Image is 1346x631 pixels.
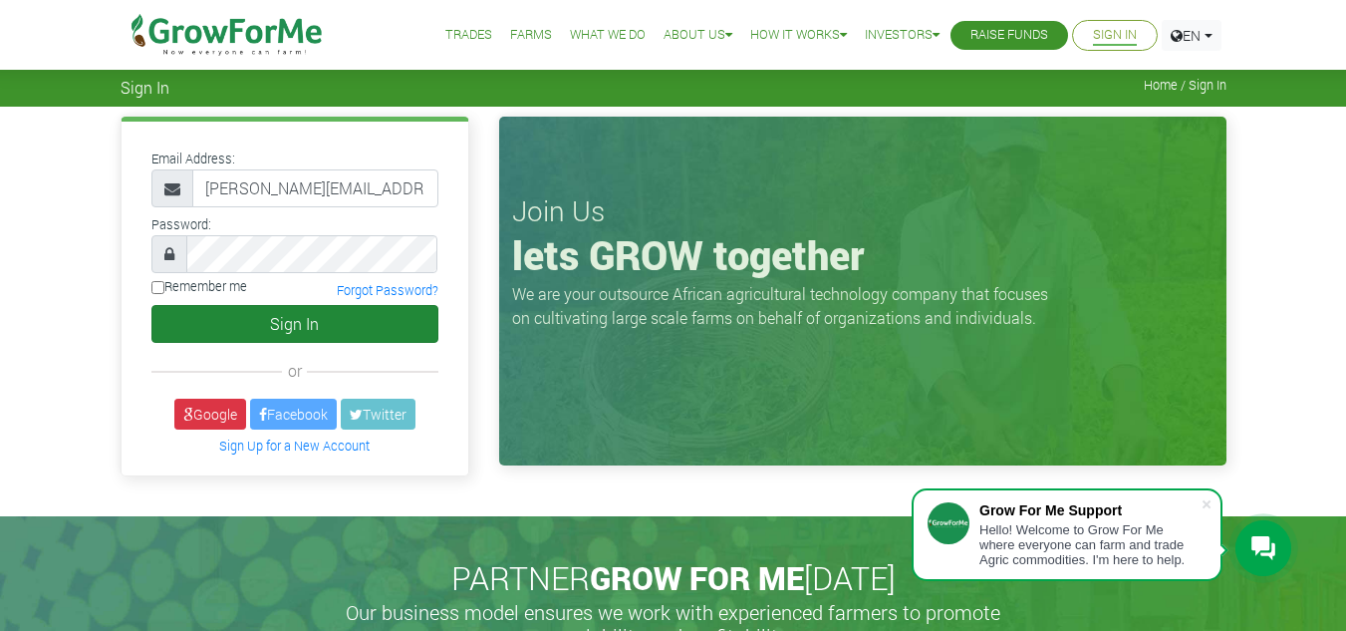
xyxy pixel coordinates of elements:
label: Email Address: [151,150,235,168]
span: GROW FOR ME [590,556,804,599]
div: Grow For Me Support [979,502,1201,518]
a: What We Do [570,25,646,46]
a: Google [174,399,246,430]
span: Sign In [121,78,169,97]
a: Investors [865,25,940,46]
input: Email Address [192,169,438,207]
a: EN [1162,20,1221,51]
h2: PARTNER [DATE] [129,559,1218,597]
a: How it Works [750,25,847,46]
span: Home / Sign In [1144,78,1226,93]
button: Sign In [151,305,438,343]
h1: lets GROW together [512,231,1213,279]
a: Sign Up for a New Account [219,438,370,454]
a: Trades [445,25,492,46]
div: Hello! Welcome to Grow For Me where everyone can farm and trade Agric commodities. I'm here to help. [979,522,1201,567]
a: Farms [510,25,552,46]
p: We are your outsource African agricultural technology company that focuses on cultivating large s... [512,282,1060,330]
label: Password: [151,215,211,234]
a: Forgot Password? [337,282,438,298]
h3: Join Us [512,194,1213,228]
label: Remember me [151,277,247,296]
a: About Us [664,25,732,46]
a: Raise Funds [970,25,1048,46]
a: Sign In [1093,25,1137,46]
div: or [151,359,438,383]
input: Remember me [151,281,164,294]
